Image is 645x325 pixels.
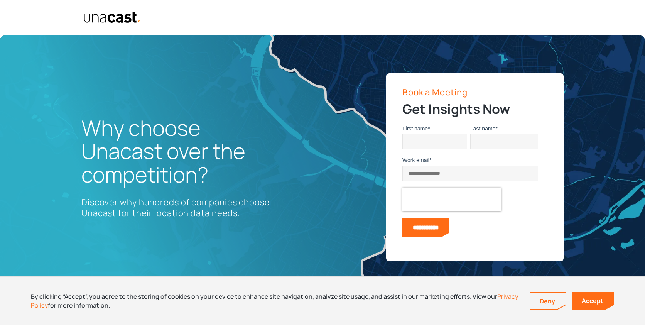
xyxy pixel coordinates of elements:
a: Deny [530,293,566,309]
h1: Why choose Unacast over the competition? [81,116,274,186]
a: Privacy Policy [31,292,518,309]
p: Discover why hundreds of companies choose Unacast for their location data needs. [81,197,274,218]
span: Work email [402,157,429,163]
span: First name [402,125,428,132]
iframe: reCAPTCHA [402,188,501,211]
span: Last name [470,125,495,132]
p: Book a Meeting [402,87,543,97]
h2: Get Insights Now [402,100,543,117]
a: Accept [572,292,614,310]
a: home [79,11,141,24]
img: Unacast text logo [83,11,141,24]
div: By clicking “Accept”, you agree to the storing of cookies on your device to enhance site navigati... [31,292,518,310]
